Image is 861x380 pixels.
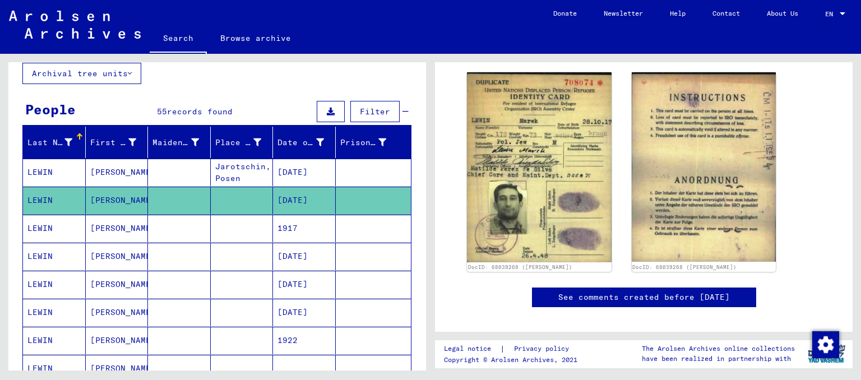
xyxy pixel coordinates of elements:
mat-cell: [DATE] [273,159,336,186]
div: First Name [90,133,151,151]
a: DocID: 68039268 ([PERSON_NAME]) [632,264,737,270]
mat-header-cell: Prisoner # [336,127,411,158]
div: Date of Birth [277,137,324,149]
p: have been realized in partnership with [642,354,795,364]
span: EN [825,10,837,18]
div: Prisoner # [340,137,387,149]
mat-cell: 1917 [273,215,336,242]
mat-cell: Jarotschin, Posen [211,159,274,186]
mat-cell: [DATE] [273,187,336,214]
button: Archival tree units [22,63,141,84]
mat-cell: [PERSON_NAME] [86,243,149,270]
div: Maiden Name [152,137,199,149]
img: yv_logo.png [806,340,848,368]
p: Copyright © Arolsen Archives, 2021 [444,355,582,365]
mat-header-cell: Date of Birth [273,127,336,158]
p: The Arolsen Archives online collections [642,344,795,354]
span: 55 [157,106,167,117]
mat-cell: LEWIN [23,215,86,242]
mat-cell: LEWIN [23,271,86,298]
mat-cell: LEWIN [23,299,86,326]
mat-cell: LEWIN [23,159,86,186]
div: Maiden Name [152,133,213,151]
div: | [444,343,582,355]
div: People [25,99,76,119]
div: Last Name [27,137,72,149]
div: Last Name [27,133,86,151]
mat-cell: [PERSON_NAME] [86,299,149,326]
mat-cell: [PERSON_NAME] [86,187,149,214]
div: First Name [90,137,137,149]
mat-cell: LEWIN [23,327,86,354]
mat-cell: 1922 [273,327,336,354]
div: Place of Birth [215,133,276,151]
mat-cell: [DATE] [273,243,336,270]
img: Arolsen_neg.svg [9,11,141,39]
span: Filter [360,106,390,117]
div: Prisoner # [340,133,401,151]
a: DocID: 68039268 ([PERSON_NAME]) [468,264,572,270]
mat-header-cell: Maiden Name [148,127,211,158]
a: Privacy policy [505,343,582,355]
mat-header-cell: First Name [86,127,149,158]
button: Filter [350,101,400,122]
mat-cell: [DATE] [273,299,336,326]
a: See comments created before [DATE] [558,291,730,303]
mat-cell: LEWIN [23,187,86,214]
mat-cell: [PERSON_NAME] [86,271,149,298]
mat-cell: [PERSON_NAME] [86,159,149,186]
mat-header-cell: Last Name [23,127,86,158]
mat-cell: LEWIN [23,243,86,270]
img: 002.jpg [632,72,776,262]
a: Browse archive [207,25,304,52]
span: records found [167,106,233,117]
img: 001.jpg [467,72,612,262]
mat-cell: [PERSON_NAME] [86,327,149,354]
mat-cell: [PERSON_NAME] [86,215,149,242]
div: Place of Birth [215,137,262,149]
a: Search [150,25,207,54]
mat-cell: [DATE] [273,271,336,298]
div: Date of Birth [277,133,338,151]
mat-header-cell: Place of Birth [211,127,274,158]
img: Change consent [812,331,839,358]
a: Legal notice [444,343,500,355]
